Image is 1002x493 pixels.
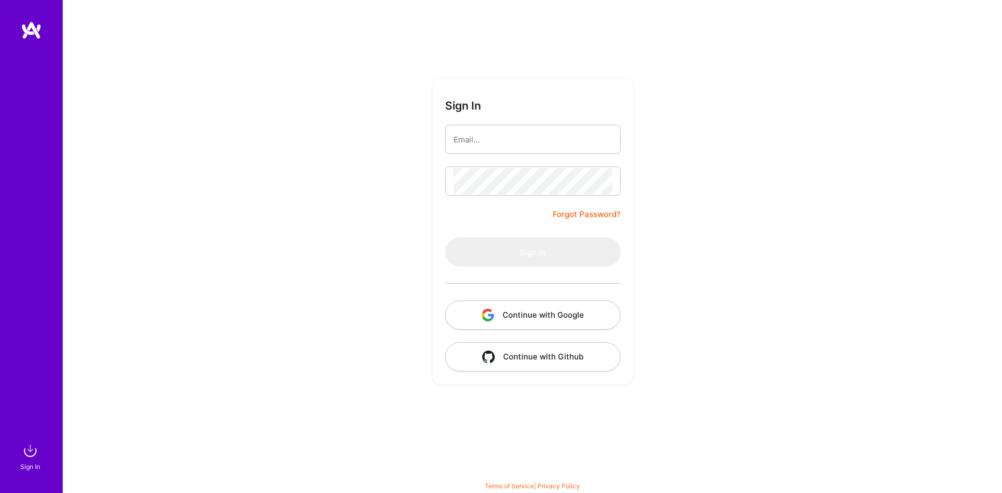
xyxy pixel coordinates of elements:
div: Sign In [20,461,40,472]
a: Forgot Password? [553,208,621,221]
h3: Sign In [445,99,481,112]
button: Continue with Github [445,342,621,371]
button: Continue with Google [445,300,621,330]
input: Email... [454,126,612,153]
img: icon [482,309,494,321]
img: icon [482,351,495,363]
span: | [485,482,580,490]
a: Terms of Service [485,482,534,490]
a: Privacy Policy [538,482,580,490]
div: © 2025 ATeams Inc., All rights reserved. [63,462,1002,488]
img: logo [21,21,42,40]
img: sign in [20,440,41,461]
button: Sign In [445,237,621,267]
a: sign inSign In [22,440,41,472]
